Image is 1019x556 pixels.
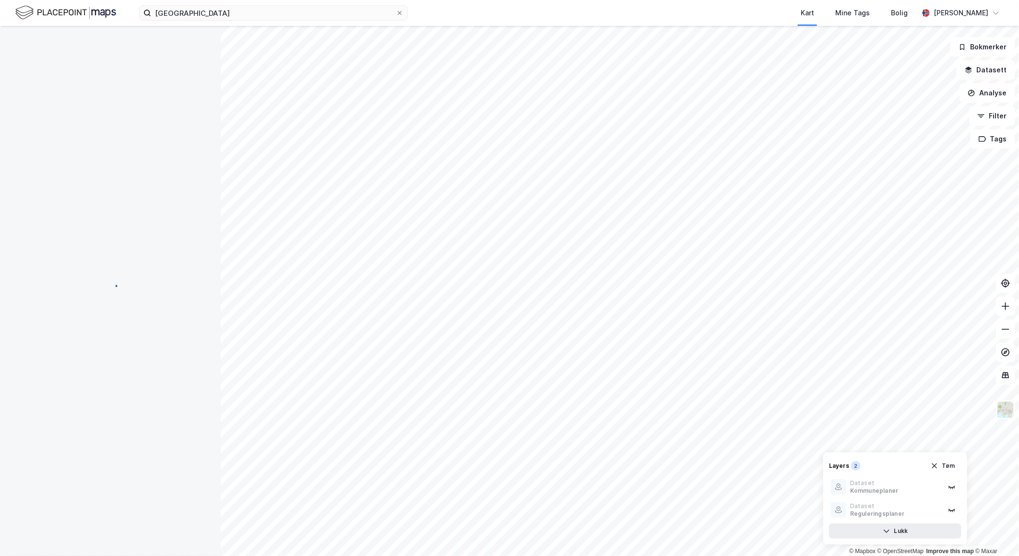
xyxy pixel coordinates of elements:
[151,6,396,20] input: Søk på adresse, matrikkel, gårdeiere, leietakere eller personer
[891,7,908,19] div: Bolig
[850,487,899,495] div: Kommuneplaner
[950,37,1015,57] button: Bokmerker
[924,458,961,474] button: Tøm
[829,462,849,470] div: Layers
[801,7,814,19] div: Kart
[934,7,988,19] div: [PERSON_NAME]
[971,129,1015,149] button: Tags
[971,510,1019,556] iframe: Chat Widget
[877,548,924,555] a: OpenStreetMap
[850,479,899,487] div: Dataset
[960,83,1015,103] button: Analyse
[969,106,1015,126] button: Filter
[850,510,904,518] div: Reguleringsplaner
[835,7,870,19] div: Mine Tags
[850,502,904,510] div: Dataset
[849,548,876,555] a: Mapbox
[829,523,961,539] button: Lukk
[996,401,1015,419] img: Z
[926,548,974,555] a: Improve this map
[103,278,118,293] img: spinner.a6d8c91a73a9ac5275cf975e30b51cfb.svg
[851,461,861,471] div: 2
[957,60,1015,80] button: Datasett
[971,510,1019,556] div: Kontrollprogram for chat
[15,4,116,21] img: logo.f888ab2527a4732fd821a326f86c7f29.svg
